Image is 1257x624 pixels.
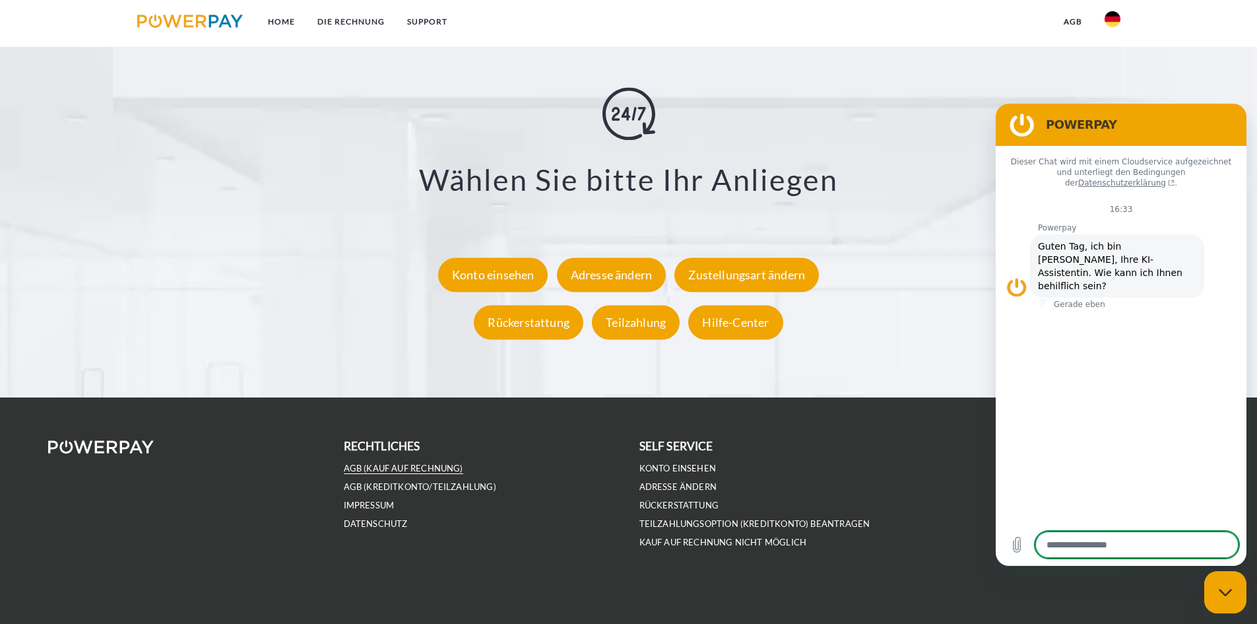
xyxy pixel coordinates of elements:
[1105,11,1120,27] img: de
[671,267,822,282] a: Zustellungsart ändern
[396,10,459,34] a: SUPPORT
[1052,10,1093,34] a: agb
[639,537,807,548] a: Kauf auf Rechnung nicht möglich
[688,305,783,339] div: Hilfe-Center
[1204,571,1246,613] iframe: Schaltfläche zum Öffnen des Messaging-Fensters; Konversation läuft
[48,440,154,454] img: logo-powerpay-white.svg
[592,305,680,339] div: Teilzahlung
[435,267,552,282] a: Konto einsehen
[344,500,395,511] a: IMPRESSUM
[344,439,420,453] b: rechtliches
[557,258,666,292] div: Adresse ändern
[306,10,396,34] a: DIE RECHNUNG
[137,15,243,28] img: logo-powerpay.svg
[344,463,463,474] a: AGB (Kauf auf Rechnung)
[996,104,1246,566] iframe: Messaging-Fenster
[639,439,713,453] b: self service
[639,481,717,493] a: Adresse ändern
[639,518,870,530] a: Teilzahlungsoption (KREDITKONTO) beantragen
[79,162,1178,199] h3: Wählen Sie bitte Ihr Anliegen
[639,463,717,474] a: Konto einsehen
[474,305,583,339] div: Rückerstattung
[685,315,786,329] a: Hilfe-Center
[639,500,719,511] a: Rückerstattung
[589,315,683,329] a: Teilzahlung
[470,315,587,329] a: Rückerstattung
[344,481,496,493] a: AGB (Kreditkonto/Teilzahlung)
[674,258,819,292] div: Zustellungsart ändern
[602,88,655,141] img: online-shopping.svg
[438,258,548,292] div: Konto einsehen
[257,10,306,34] a: Home
[344,518,408,530] a: DATENSCHUTZ
[554,267,670,282] a: Adresse ändern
